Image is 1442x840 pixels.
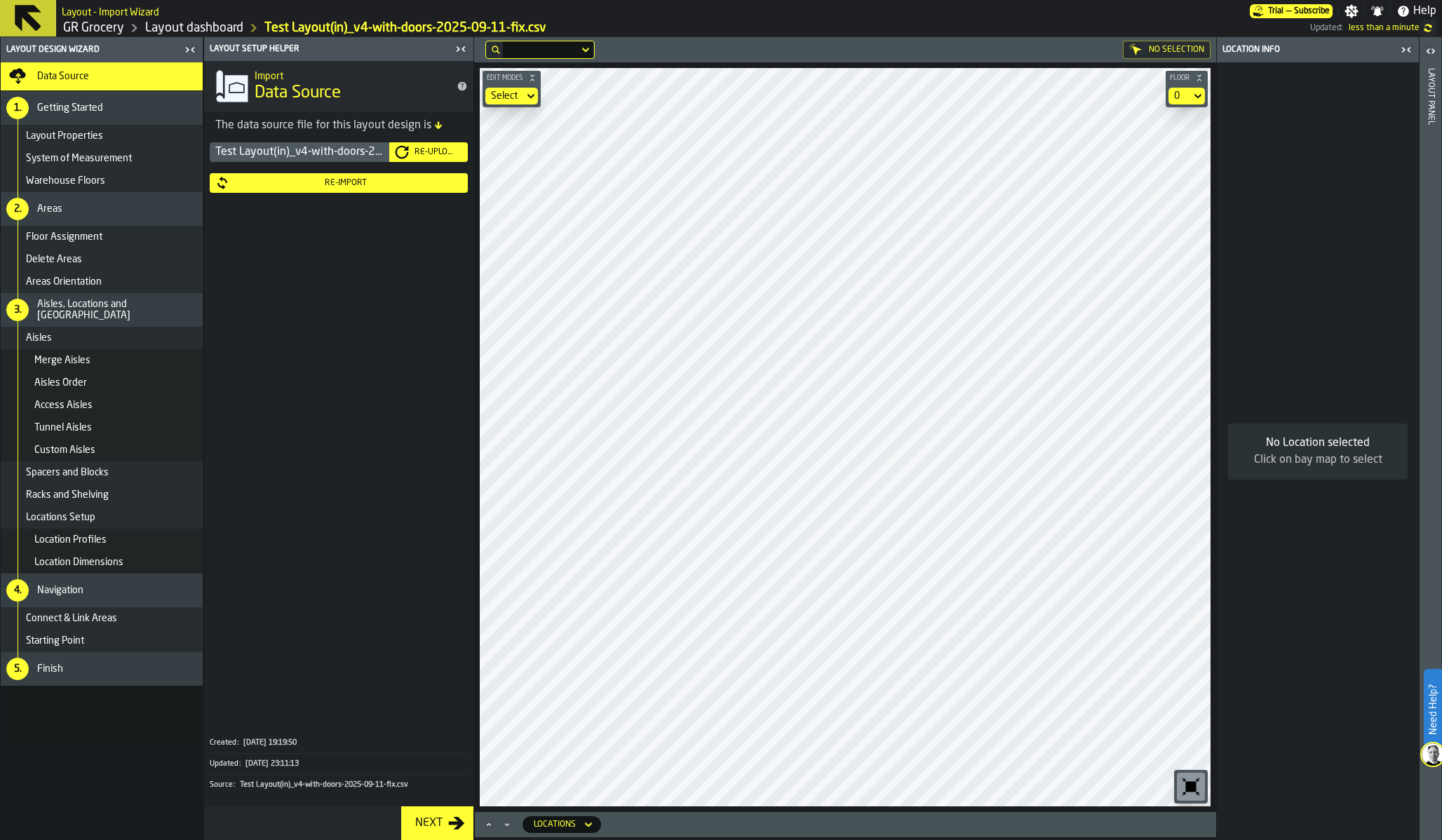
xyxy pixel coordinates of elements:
button: Minimize [499,818,516,832]
span: Spacers and Blocks [26,467,109,478]
button: Created:[DATE] 19:19:50 [210,733,468,753]
button: button-Next [401,806,473,840]
li: menu Aisles Order [1,372,203,394]
span: System of Measurement [26,153,132,164]
li: menu Data Source [1,62,203,91]
li: menu Location Profiles [1,529,203,551]
li: menu Layout Properties [1,125,203,147]
span: Test Layout(in)_v4-with-doors-2025-09-11-fix.csv [240,780,408,790]
header: Layout Design Wizard [1,37,203,62]
li: menu Areas Orientation [1,271,203,293]
a: link-to-/wh/i/e451d98b-95f6-4604-91ff-c80219f9c36d/pricing/ [1250,4,1333,18]
span: Updated: [1310,23,1343,33]
h2: Sub Title [62,4,159,18]
div: 4. [6,579,29,602]
div: DropdownMenuValue-none [485,88,538,104]
span: Tunnel Aisles [34,422,92,433]
li: menu Tunnel Aisles [1,416,203,439]
header: Layout Setup Helper [204,37,473,61]
span: Subscribe [1294,6,1330,16]
li: menu Locations Setup [1,506,203,529]
span: Help [1413,3,1436,20]
span: Locations Setup [26,512,95,523]
label: button-toggle-Open [1421,40,1441,65]
li: menu Location Dimensions [1,551,203,574]
span: 17/09/2025, 10:30:41 [1349,23,1420,33]
div: DropdownMenuValue-locations [534,820,576,829]
li: menu Navigation [1,574,203,607]
span: Starting Point [26,635,84,646]
li: menu Aisles, Locations and Bays [1,293,203,327]
div: 1. [6,97,29,119]
button: Updated:[DATE] 23:11:13 [210,754,468,774]
li: menu Connect & Link Areas [1,607,203,630]
div: hide filter [492,46,500,54]
div: 2. [6,198,29,220]
label: button-toggle-Close me [1396,41,1416,58]
span: Racks and Shelving [26,489,109,501]
div: Test Layout(in)_v4-with-doors-2025-09-11-fix.csv [210,142,389,162]
span: Connect & Link Areas [26,613,117,624]
span: : [234,780,235,790]
span: Areas [37,203,62,215]
header: Layout panel [1420,37,1441,840]
span: Navigation [37,585,83,596]
div: button-toolbar-undefined [1174,770,1208,804]
span: Areas Orientation [26,276,102,287]
span: Merge Aisles [34,355,90,366]
button: button- [1166,71,1208,85]
div: Layout Design Wizard [4,45,180,55]
div: DropdownMenuValue-default-floor [1168,88,1205,104]
li: menu Warehouse Floors [1,170,203,192]
a: link-to-/wh/i/e451d98b-95f6-4604-91ff-c80219f9c36d [63,20,124,36]
span: Aisles Order [34,377,87,388]
div: DropdownMenuValue-default-floor [1174,90,1185,102]
span: Floor [1167,74,1192,82]
li: menu Floor Assignment [1,226,203,248]
div: Re-Import [229,178,462,188]
div: No Location selected [1239,435,1396,452]
span: Edit Modes [484,74,525,82]
span: : [237,738,238,747]
label: button-toggle-Settings [1339,4,1364,18]
li: menu Delete Areas [1,248,203,271]
svg: Reset zoom and position [1180,775,1202,798]
div: 3. [6,299,29,321]
label: button-toggle-Notifications [1365,4,1390,18]
div: Re-Upload [409,147,462,157]
li: menu Merge Aisles [1,349,203,372]
a: link-to-/wh/i/e451d98b-95f6-4604-91ff-c80219f9c36d/import/layout/1a382f88-0267-47d5-a5d5-b83e4275... [264,20,546,36]
label: Need Help? [1425,670,1441,749]
span: Trial [1268,6,1283,16]
span: Delete Areas [26,254,82,265]
div: Menu Subscription [1250,4,1333,18]
div: KeyValueItem-Updated [210,753,468,774]
div: DropdownMenuValue-locations [523,816,601,833]
span: [DATE] 23:11:13 [245,759,299,768]
span: Floor Assignment [26,231,102,243]
li: menu Starting Point [1,630,203,652]
span: Custom Aisles [34,445,95,456]
li: menu Finish [1,652,203,686]
div: Source [210,780,238,790]
div: The data source file for this layout design is [215,117,462,134]
div: title-Data Source [204,61,473,111]
li: menu Getting Started [1,91,203,125]
span: Location Dimensions [34,557,123,568]
div: Created [210,738,242,747]
div: KeyValueItem-Source [210,774,468,795]
li: menu Access Aisles [1,394,203,416]
div: DropdownMenuValue-none [491,90,518,102]
button: button- [483,71,541,85]
span: Finish [37,663,63,675]
span: Data Source [37,71,89,82]
span: : [239,759,241,768]
span: Aisles [26,332,52,344]
div: Location Info [1220,45,1396,55]
a: link-to-/wh/i/e451d98b-95f6-4604-91ff-c80219f9c36d/designer [145,20,243,36]
nav: Breadcrumb [62,20,686,36]
div: Updated [210,759,244,768]
label: button-toggle-Close me [180,41,200,58]
div: Layout Setup Helper [207,44,451,54]
div: Next [410,815,448,832]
